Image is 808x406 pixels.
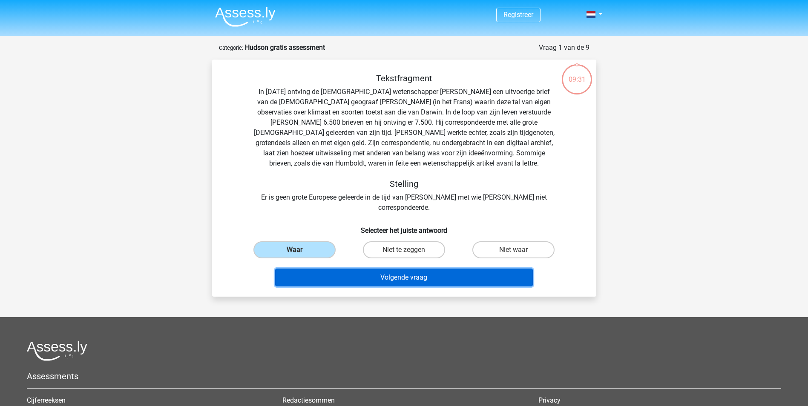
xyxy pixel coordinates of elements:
h5: Tekstfragment [253,73,555,83]
h5: Assessments [27,371,781,381]
strong: Hudson gratis assessment [245,43,325,51]
a: Privacy [538,396,561,404]
label: Niet waar [472,241,555,258]
label: Niet te zeggen [363,241,445,258]
small: Categorie: [219,45,243,51]
h6: Selecteer het juiste antwoord [226,220,583,234]
a: Registreer [503,11,533,19]
div: Vraag 1 van de 9 [539,43,589,53]
a: Redactiesommen [282,396,335,404]
div: 09:31 [561,63,593,85]
a: Cijferreeksen [27,396,66,404]
img: Assessly logo [27,341,87,361]
h5: Stelling [253,179,555,189]
button: Volgende vraag [275,269,533,286]
div: In [DATE] ontving de [DEMOGRAPHIC_DATA] wetenschapper [PERSON_NAME] een uitvoerige brief van de [... [226,73,583,213]
img: Assessly [215,7,276,27]
label: Waar [253,241,336,258]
